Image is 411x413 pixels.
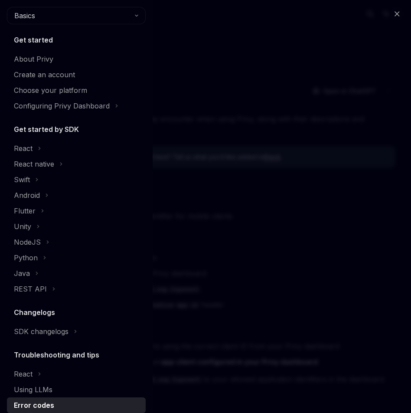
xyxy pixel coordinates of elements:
[14,400,54,410] div: Error codes
[14,206,36,216] div: Flutter
[14,369,33,379] div: React
[14,159,54,169] div: React native
[14,124,79,134] h5: Get started by SDK
[14,54,53,64] div: About Privy
[14,221,31,232] div: Unity
[14,85,87,95] div: Choose your platform
[14,268,30,279] div: Java
[14,190,40,200] div: Android
[7,397,146,413] a: Error codes
[14,101,110,111] div: Configuring Privy Dashboard
[7,7,146,24] button: Basics
[14,143,33,154] div: React
[7,67,146,82] a: Create an account
[7,382,146,397] a: Using LLMs
[14,10,35,21] span: Basics
[7,82,146,98] a: Choose your platform
[14,326,68,337] div: SDK changelogs
[14,69,75,80] div: Create an account
[14,252,38,263] div: Python
[14,350,99,360] h5: Troubleshooting and tips
[14,237,41,247] div: NodeJS
[7,51,146,67] a: About Privy
[14,174,30,185] div: Swift
[14,307,55,318] h5: Changelogs
[14,35,53,45] h5: Get started
[14,284,47,294] div: REST API
[14,384,52,395] div: Using LLMs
